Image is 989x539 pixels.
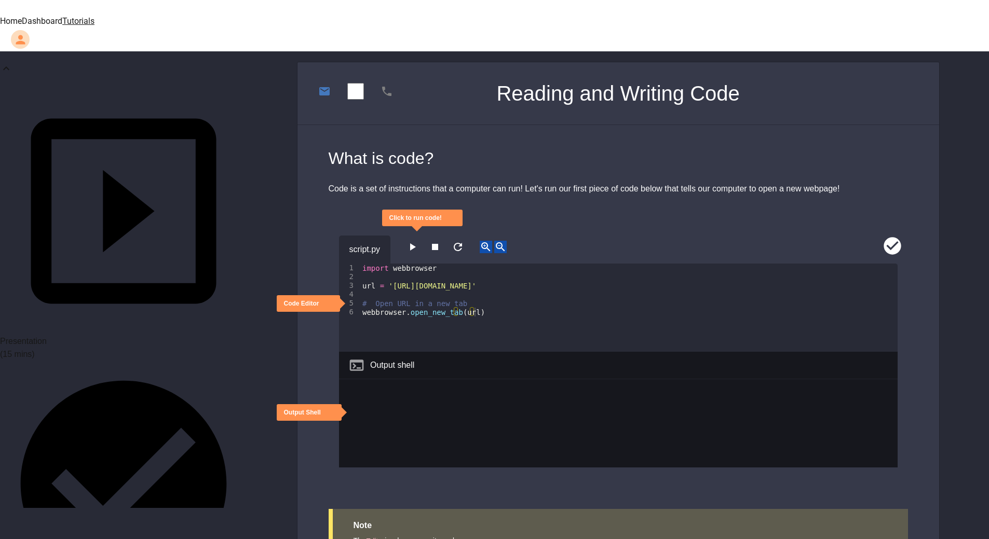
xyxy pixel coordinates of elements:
[339,281,360,290] div: 3
[370,359,414,371] div: Output shell
[339,272,360,281] div: 2
[339,299,360,308] div: 5
[389,214,442,223] div: Click to run code!
[62,16,94,26] a: Tutorials
[329,146,908,171] div: What is code?
[284,300,319,308] div: Code Editor
[22,16,62,26] a: Dashboard
[354,519,887,532] div: Note
[329,181,908,197] div: Code is a set of instructions that a computer can run! Let's run our first piece of code below th...
[496,62,739,125] div: Reading and Writing Code
[284,409,321,417] div: Output Shell
[339,290,360,299] div: 4
[339,236,391,264] div: script.py
[339,264,360,272] div: 1
[339,308,360,316] div: 6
